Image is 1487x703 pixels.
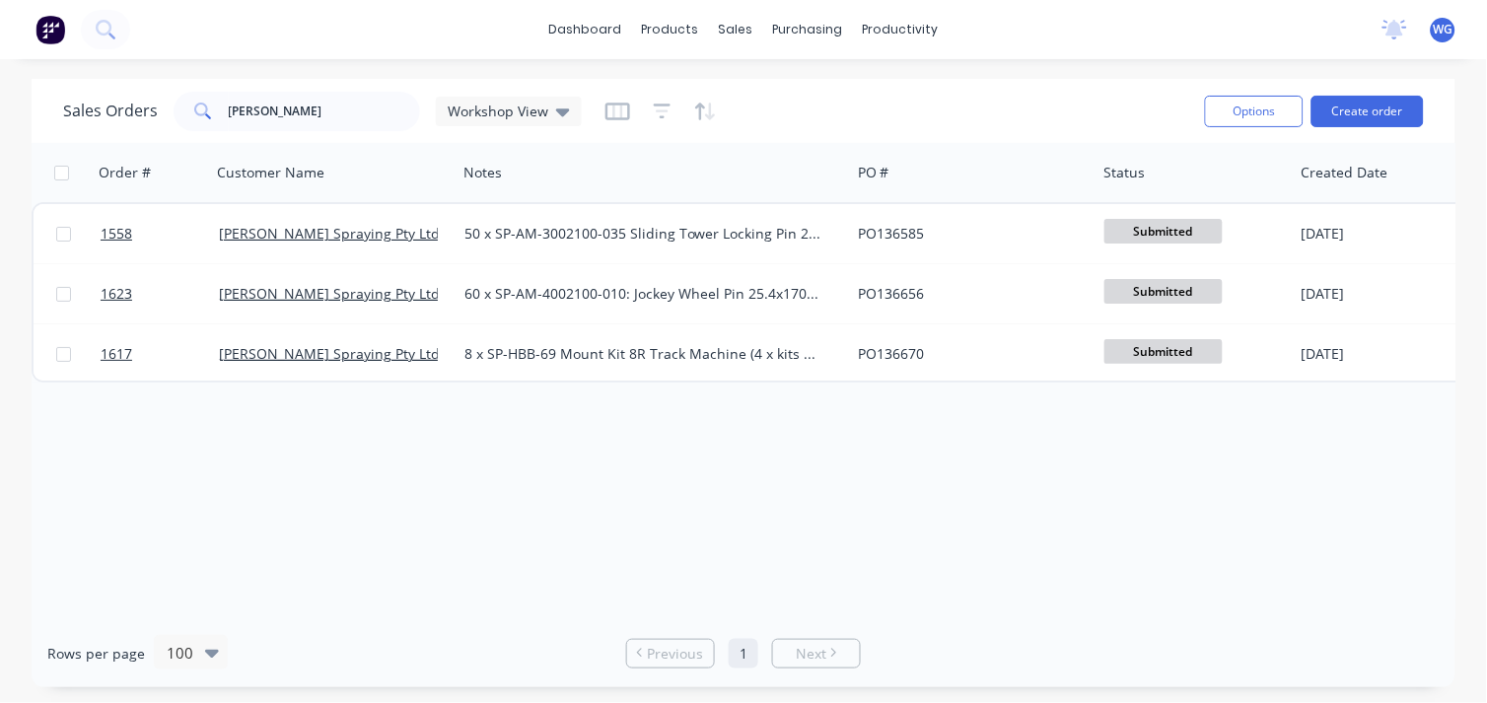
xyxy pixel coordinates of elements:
[217,163,324,182] div: Customer Name
[539,15,632,44] a: dashboard
[464,344,823,364] div: 8 x SP-HBB-69 Mount Kit 8R Track Machine (4 x kits = 8 @ 310lg x 114.3 DIA)
[99,163,151,182] div: Order #
[101,284,132,304] span: 1623
[464,224,823,244] div: 50 x SP-AM-3002100-035 Sliding Tower Locking Pin 25.4x170mm Zinc Cycle Times OP 1 - 5:30 OP 2 - (...
[648,644,704,664] span: Previous
[853,15,949,44] div: productivity
[35,15,65,44] img: Factory
[1301,344,1448,364] div: [DATE]
[763,15,853,44] div: purchasing
[618,639,869,668] ul: Pagination
[101,224,132,244] span: 1558
[101,344,132,364] span: 1617
[1104,339,1223,364] span: Submitted
[632,15,709,44] div: products
[1302,163,1388,182] div: Created Date
[1205,96,1304,127] button: Options
[1104,219,1223,244] span: Submitted
[858,163,889,182] div: PO #
[1311,96,1424,127] button: Create order
[219,224,440,243] a: [PERSON_NAME] Spraying Pty Ltd
[47,644,145,664] span: Rows per page
[729,639,758,668] a: Page 1 is your current page
[1104,279,1223,304] span: Submitted
[63,102,158,120] h1: Sales Orders
[1301,224,1448,244] div: [DATE]
[1434,21,1453,38] span: WG
[1104,163,1146,182] div: Status
[219,284,440,303] a: [PERSON_NAME] Spraying Pty Ltd
[773,644,860,664] a: Next page
[858,224,1077,244] div: PO136585
[858,344,1077,364] div: PO136670
[448,101,548,121] span: Workshop View
[464,284,823,304] div: 60 x SP-AM-4002100-010: Jockey Wheel Pin 25.4x170mm Cycle Times OP 1 - 00:54 OP 2 - 3:30
[796,644,826,664] span: Next
[229,92,421,131] input: Search...
[1301,284,1448,304] div: [DATE]
[219,344,440,363] a: [PERSON_NAME] Spraying Pty Ltd
[709,15,763,44] div: sales
[627,644,714,664] a: Previous page
[463,163,502,182] div: Notes
[101,204,219,263] a: 1558
[858,284,1077,304] div: PO136656
[101,264,219,323] a: 1623
[101,324,219,384] a: 1617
